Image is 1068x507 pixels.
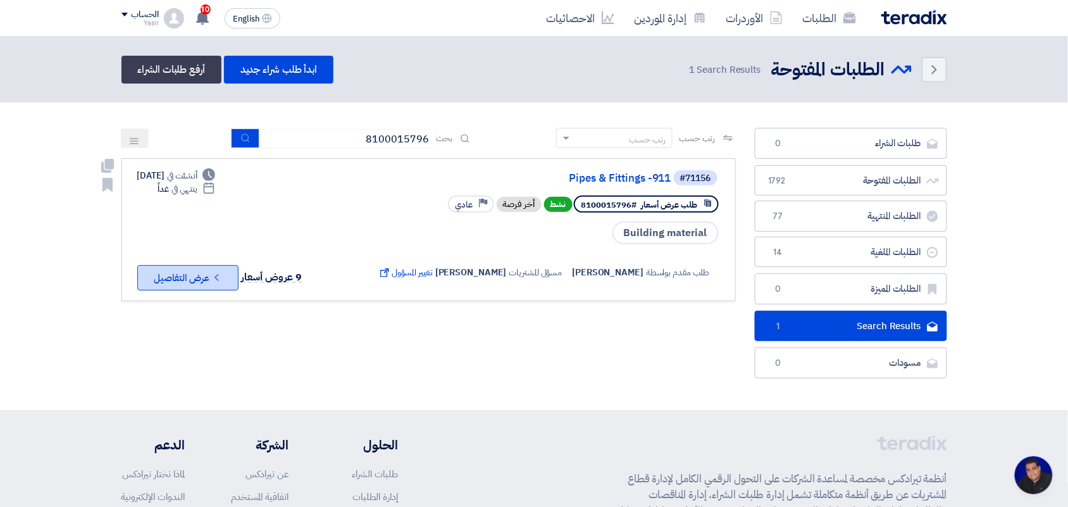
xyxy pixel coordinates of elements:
[646,266,710,279] span: طلب مقدم بواسطة
[544,197,573,212] span: نشط
[418,173,671,184] a: Pipes & Fittings -911
[679,132,715,145] span: رتب حسب
[680,174,711,183] div: #71156
[755,273,947,304] a: الطلبات المميزة0
[378,266,433,279] span: تغيير المسؤول
[223,435,289,454] li: الشركة
[755,201,947,232] a: الطلبات المنتهية77
[755,165,947,196] a: الطلبات المفتوحة1792
[755,237,947,268] a: الطلبات الملغية14
[755,128,947,159] a: طلبات الشراء0
[771,357,786,370] span: 0
[435,266,507,279] span: [PERSON_NAME]
[137,169,216,182] div: [DATE]
[121,56,221,84] a: أرفع طلبات الشراء
[121,435,185,454] li: الدعم
[716,3,793,33] a: الأوردرات
[259,129,437,148] input: ابحث بعنوان أو رقم الطلب
[233,15,259,23] span: English
[1015,456,1053,494] div: Open chat
[573,266,644,279] span: [PERSON_NAME]
[167,169,197,182] span: أنشئت في
[164,8,184,28] img: profile_test.png
[755,347,947,379] a: مسودات0
[121,20,159,27] div: Yasir
[497,197,542,212] div: أخر فرصة
[771,58,885,82] h2: الطلبات المفتوحة
[581,199,637,211] span: #8100015796
[352,467,398,481] a: طلبات الشراء
[689,63,761,77] span: Search Results
[881,10,947,25] img: Teradix logo
[245,467,289,481] a: عن تيرادكس
[352,490,398,504] a: إدارة الطلبات
[537,3,624,33] a: الاحصائيات
[171,182,197,196] span: ينتهي في
[224,56,333,84] a: ابدأ طلب شراء جديد
[629,133,666,146] div: رتب حسب
[225,8,280,28] button: English
[509,266,562,279] span: مسؤل المشتريات
[642,199,698,211] span: طلب عرض أسعار
[437,132,453,145] span: بحث
[456,199,473,211] span: عادي
[231,490,289,504] a: اتفاقية المستخدم
[771,137,786,150] span: 0
[201,4,211,15] span: 10
[158,182,215,196] div: غداً
[771,175,786,187] span: 1792
[137,265,239,291] button: عرض التفاصيل
[771,320,786,333] span: 1
[123,467,185,481] a: لماذا تختار تيرادكس
[242,270,302,285] span: 9 عروض أسعار
[771,210,786,223] span: 77
[132,9,159,20] div: الحساب
[771,283,786,296] span: 0
[612,222,719,244] span: Building material
[121,490,185,504] a: الندوات الإلكترونية
[755,311,947,342] a: Search Results1
[326,435,398,454] li: الحلول
[624,3,716,33] a: إدارة الموردين
[793,3,866,33] a: الطلبات
[771,246,786,259] span: 14
[689,63,695,77] span: 1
